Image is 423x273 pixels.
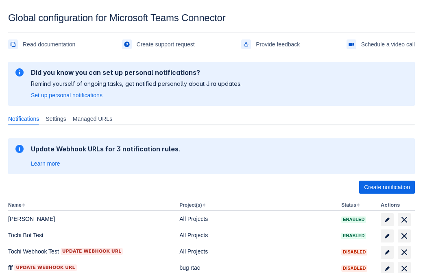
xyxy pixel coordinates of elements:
span: Update webhook URL [62,248,121,255]
div: All Projects [179,247,335,256]
a: Create support request [122,38,195,51]
a: Set up personal notifications [31,91,102,99]
h2: Update Webhook URLs for 3 notification rules. [31,145,181,153]
span: Create support request [137,38,195,51]
span: Create notification [364,181,410,194]
h2: Did you know you can set up personal notifications? [31,68,242,76]
button: Name [8,202,22,208]
span: Notifications [8,115,39,123]
span: edit [384,249,390,256]
span: Read documentation [23,38,75,51]
span: information [15,144,24,154]
span: Managed URLs [73,115,112,123]
span: edit [384,233,390,239]
div: Global configuration for Microsoft Teams Connector [8,12,415,24]
span: Enabled [341,234,366,238]
div: Tochi Webhook Test [8,247,173,256]
span: Schedule a video call [361,38,415,51]
span: documentation [10,41,16,48]
button: Project(s) [179,202,202,208]
span: Disabled [341,266,367,271]
span: edit [384,265,390,272]
span: videoCall [348,41,355,48]
button: Create notification [359,181,415,194]
div: All Projects [179,231,335,239]
a: Read documentation [8,38,75,51]
span: Disabled [341,250,367,254]
span: support [124,41,130,48]
span: delete [399,215,409,225]
span: Update webhook URL [16,264,75,271]
div: fff [8,264,173,272]
button: Status [341,202,356,208]
div: [PERSON_NAME] [8,215,173,223]
th: Actions [377,200,415,211]
span: Enabled [341,217,366,222]
p: Remind yourself of ongoing tasks, get notified personally about Jira updates. [31,80,242,88]
span: delete [399,231,409,241]
div: bug rtac [179,264,335,272]
a: Learn more [31,159,60,168]
div: Tochi Bot Test [8,231,173,239]
span: Provide feedback [256,38,300,51]
div: All Projects [179,215,335,223]
span: Settings [46,115,66,123]
a: Schedule a video call [347,38,415,51]
a: Provide feedback [241,38,300,51]
span: information [15,68,24,77]
span: delete [399,247,409,257]
span: feedback [243,41,249,48]
span: edit [384,216,390,223]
